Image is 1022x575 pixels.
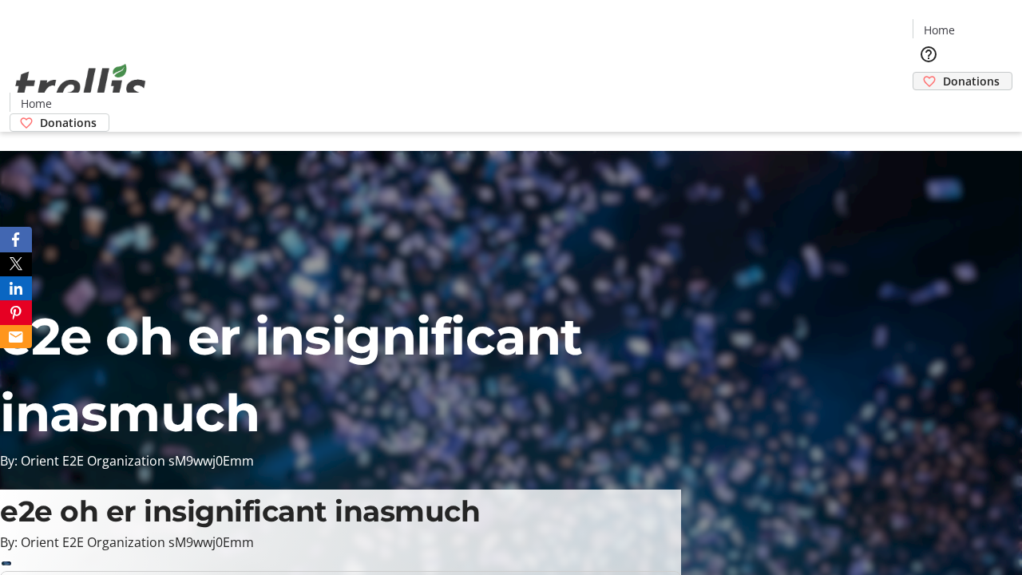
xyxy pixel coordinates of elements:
[10,46,152,126] img: Orient E2E Organization sM9wwj0Emm's Logo
[10,113,109,132] a: Donations
[10,95,61,112] a: Home
[913,38,945,70] button: Help
[40,114,97,131] span: Donations
[913,22,965,38] a: Home
[943,73,1000,89] span: Donations
[924,22,955,38] span: Home
[913,72,1012,90] a: Donations
[913,90,945,122] button: Cart
[21,95,52,112] span: Home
